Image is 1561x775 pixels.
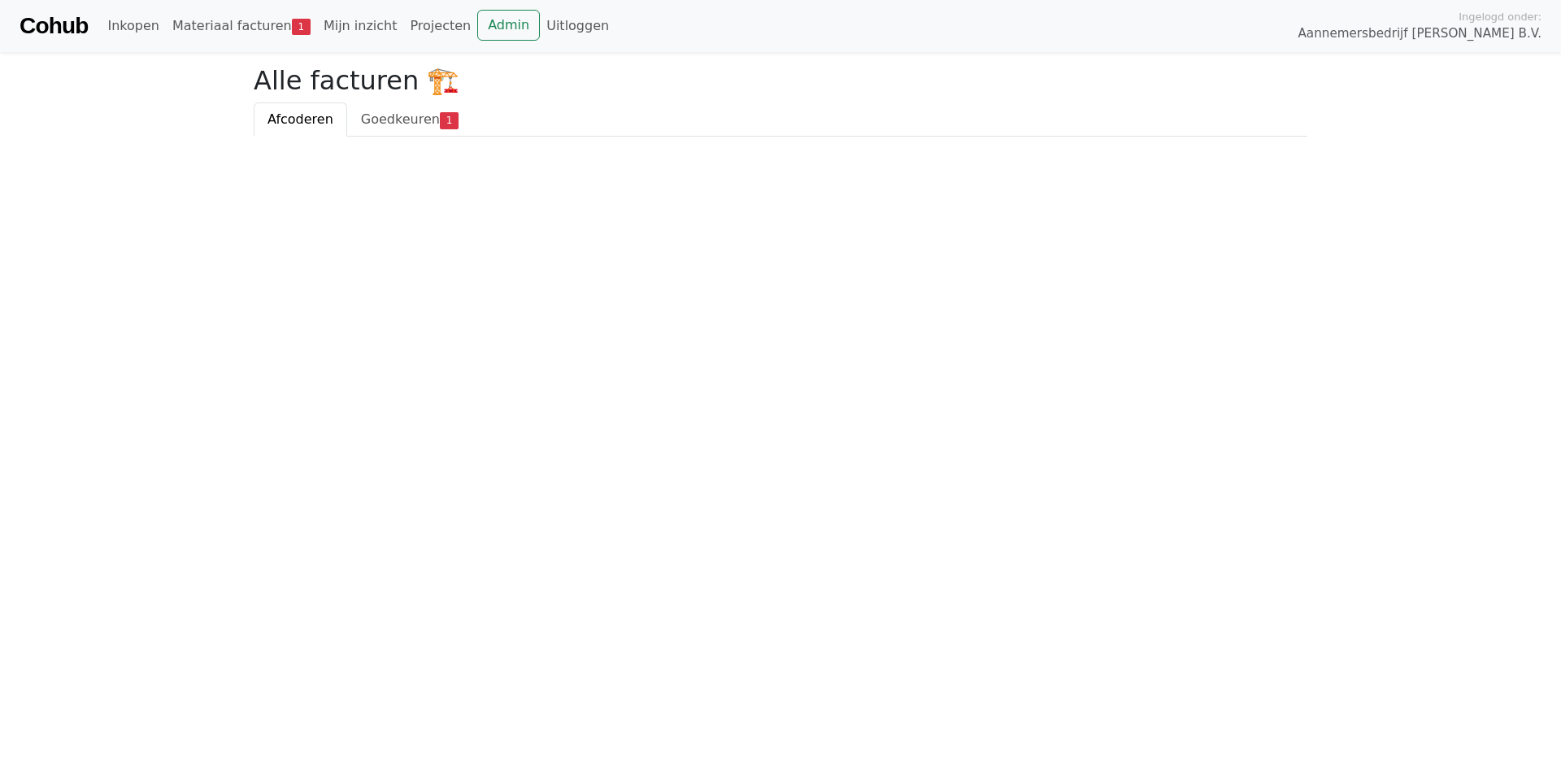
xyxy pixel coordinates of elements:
h2: Alle facturen 🏗️ [254,65,1307,96]
a: Goedkeuren1 [347,102,472,137]
a: Projecten [403,10,477,42]
span: Goedkeuren [361,111,440,127]
span: 1 [440,112,459,128]
a: Admin [477,10,540,41]
a: Mijn inzicht [317,10,404,42]
a: Materiaal facturen1 [166,10,317,42]
a: Cohub [20,7,88,46]
a: Inkopen [101,10,165,42]
span: Afcoderen [267,111,333,127]
span: Ingelogd onder: [1459,9,1541,24]
span: 1 [292,19,311,35]
a: Afcoderen [254,102,347,137]
span: Aannemersbedrijf [PERSON_NAME] B.V. [1298,24,1541,43]
a: Uitloggen [540,10,615,42]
